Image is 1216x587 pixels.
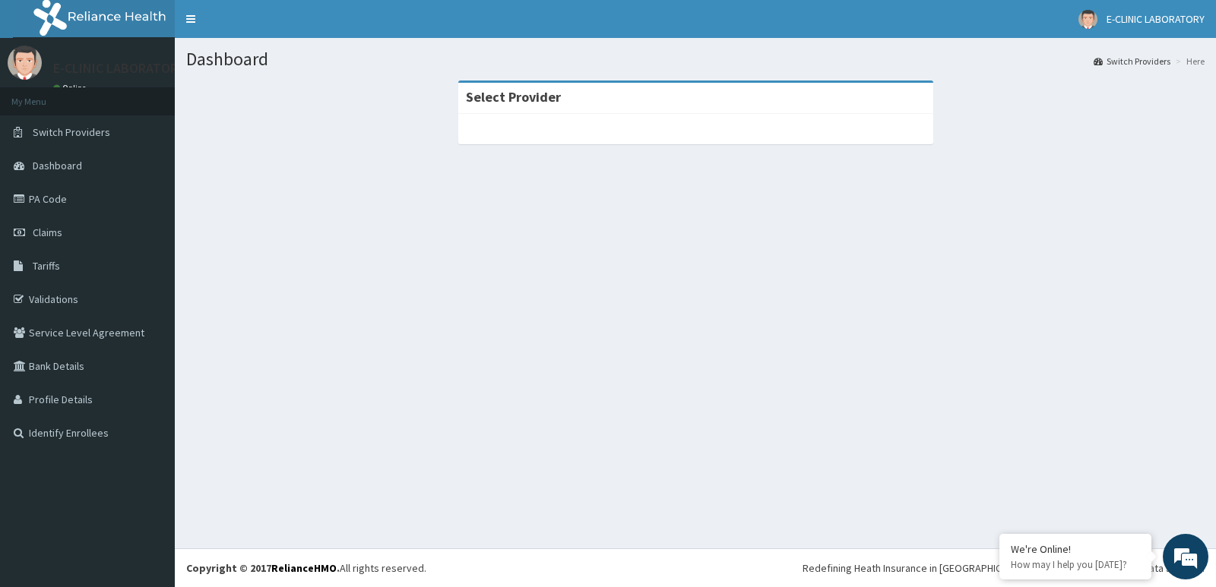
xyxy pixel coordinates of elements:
[28,76,62,114] img: d_794563401_company_1708531726252_794563401
[1011,542,1140,556] div: We're Online!
[33,226,62,239] span: Claims
[186,561,340,575] strong: Copyright © 2017 .
[88,191,210,345] span: We're online!
[1172,55,1205,68] li: Here
[79,85,255,105] div: Chat with us now
[249,8,286,44] div: Minimize live chat window
[53,62,185,75] p: E-CLINIC LABORATORY
[33,259,60,273] span: Tariffs
[1078,10,1097,29] img: User Image
[33,125,110,139] span: Switch Providers
[53,83,90,93] a: Online
[271,561,337,575] a: RelianceHMO
[1107,12,1205,26] span: E-CLINIC LABORATORY
[33,159,82,172] span: Dashboard
[8,415,290,468] textarea: Type your message and hit 'Enter'
[175,548,1216,587] footer: All rights reserved.
[1094,55,1170,68] a: Switch Providers
[803,560,1205,576] div: Redefining Heath Insurance in [GEOGRAPHIC_DATA] using Telemedicine and Data Science!
[186,49,1205,69] h1: Dashboard
[466,88,561,106] strong: Select Provider
[8,46,42,80] img: User Image
[1011,558,1140,571] p: How may I help you today?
